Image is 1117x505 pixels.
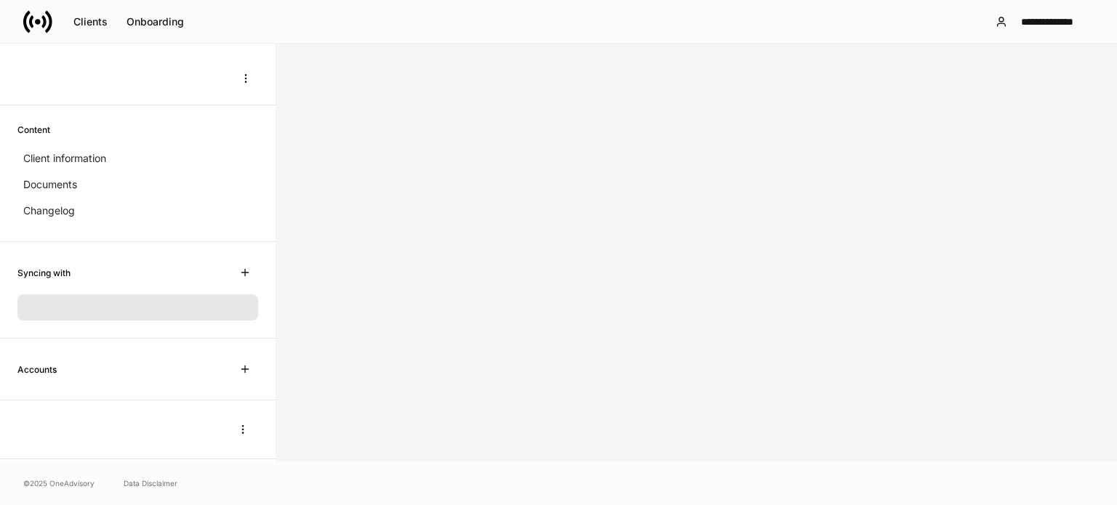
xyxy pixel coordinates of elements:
[117,10,193,33] button: Onboarding
[73,17,108,27] div: Clients
[23,477,95,489] span: © 2025 OneAdvisory
[23,203,75,218] p: Changelog
[124,477,177,489] a: Data Disclaimer
[17,363,57,376] h6: Accounts
[17,145,258,171] a: Client information
[64,10,117,33] button: Clients
[17,266,71,280] h6: Syncing with
[17,123,50,137] h6: Content
[23,151,106,166] p: Client information
[17,198,258,224] a: Changelog
[23,177,77,192] p: Documents
[17,171,258,198] a: Documents
[127,17,184,27] div: Onboarding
